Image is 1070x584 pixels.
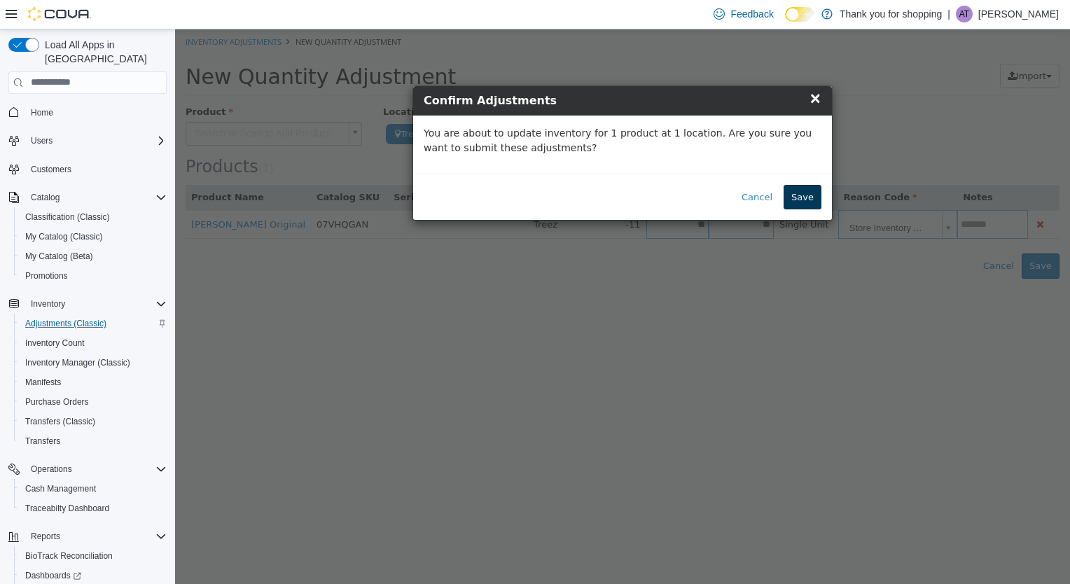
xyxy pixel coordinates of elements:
span: Purchase Orders [20,394,167,410]
a: Customers [25,161,77,178]
a: Classification (Classic) [20,209,116,225]
span: My Catalog (Beta) [20,248,167,265]
span: Home [31,107,53,118]
span: Dashboards [25,570,81,581]
span: AT [959,6,969,22]
a: Home [25,104,59,121]
span: BioTrack Reconciliation [25,550,113,562]
span: Dashboards [20,567,167,584]
button: Transfers [14,431,172,451]
a: Purchase Orders [20,394,95,410]
button: Inventory Manager (Classic) [14,353,172,373]
button: Home [3,102,172,123]
span: Operations [25,461,167,478]
a: Dashboards [20,567,87,584]
img: Cova [28,7,91,21]
span: Cash Management [25,483,96,494]
span: Transfers (Classic) [25,416,95,427]
span: Classification (Classic) [20,209,167,225]
button: Traceabilty Dashboard [14,499,172,518]
a: BioTrack Reconciliation [20,548,118,564]
button: Reports [25,528,66,545]
button: Operations [3,459,172,479]
p: | [947,6,950,22]
span: Promotions [25,270,68,281]
button: My Catalog (Classic) [14,227,172,246]
span: Promotions [20,267,167,284]
span: Inventory Count [25,338,85,349]
p: [PERSON_NAME] [978,6,1059,22]
span: Operations [31,464,72,475]
span: Home [25,104,167,121]
button: Purchase Orders [14,392,172,412]
a: Traceabilty Dashboard [20,500,115,517]
button: Adjustments (Classic) [14,314,172,333]
a: Transfers (Classic) [20,413,101,430]
a: Inventory Count [20,335,90,352]
span: Manifests [25,377,61,388]
span: Inventory Manager (Classic) [20,354,167,371]
span: Adjustments (Classic) [25,318,106,329]
span: Traceabilty Dashboard [20,500,167,517]
button: Inventory [3,294,172,314]
span: My Catalog (Classic) [25,231,103,242]
button: Save [609,155,646,181]
a: My Catalog (Beta) [20,248,99,265]
input: Dark Mode [785,7,814,22]
span: Reports [25,528,167,545]
button: Inventory [25,296,71,312]
a: Promotions [20,267,74,284]
span: My Catalog (Beta) [25,251,93,262]
button: Manifests [14,373,172,392]
button: Reports [3,527,172,546]
button: Operations [25,461,78,478]
button: Customers [3,159,172,179]
span: Reports [31,531,60,542]
span: Cash Management [20,480,167,497]
span: Transfers [20,433,167,450]
a: My Catalog (Classic) [20,228,109,245]
a: Adjustments (Classic) [20,315,112,332]
span: Inventory [31,298,65,310]
span: Traceabilty Dashboard [25,503,109,514]
span: Transfers (Classic) [20,413,167,430]
p: You are about to update inventory for 1 product at 1 location. Are you sure you want to submit th... [249,97,646,126]
h4: Confirm Adjustments [249,63,646,80]
span: My Catalog (Classic) [20,228,167,245]
span: Customers [31,164,71,175]
span: Inventory Count [20,335,167,352]
a: Inventory Manager (Classic) [20,354,136,371]
a: Cash Management [20,480,102,497]
span: Adjustments (Classic) [20,315,167,332]
button: Cash Management [14,479,172,499]
span: Customers [25,160,167,178]
button: Promotions [14,266,172,286]
span: Catalog [25,189,167,206]
button: BioTrack Reconciliation [14,546,172,566]
span: Classification (Classic) [25,211,110,223]
span: Inventory Manager (Classic) [25,357,130,368]
span: Users [25,132,167,149]
button: Catalog [3,188,172,207]
a: Transfers [20,433,66,450]
div: Alfred Torres [956,6,973,22]
button: Inventory Count [14,333,172,353]
span: Catalog [31,192,60,203]
span: BioTrack Reconciliation [20,548,167,564]
span: Manifests [20,374,167,391]
a: Manifests [20,374,67,391]
span: Transfers [25,436,60,447]
button: Catalog [25,189,65,206]
span: Purchase Orders [25,396,89,408]
button: Transfers (Classic) [14,412,172,431]
button: My Catalog (Beta) [14,246,172,266]
button: Classification (Classic) [14,207,172,227]
span: × [634,60,646,77]
button: Cancel [559,155,605,181]
button: Users [25,132,58,149]
span: Users [31,135,53,146]
button: Users [3,131,172,151]
p: Thank you for shopping [840,6,942,22]
span: Load All Apps in [GEOGRAPHIC_DATA] [39,38,167,66]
